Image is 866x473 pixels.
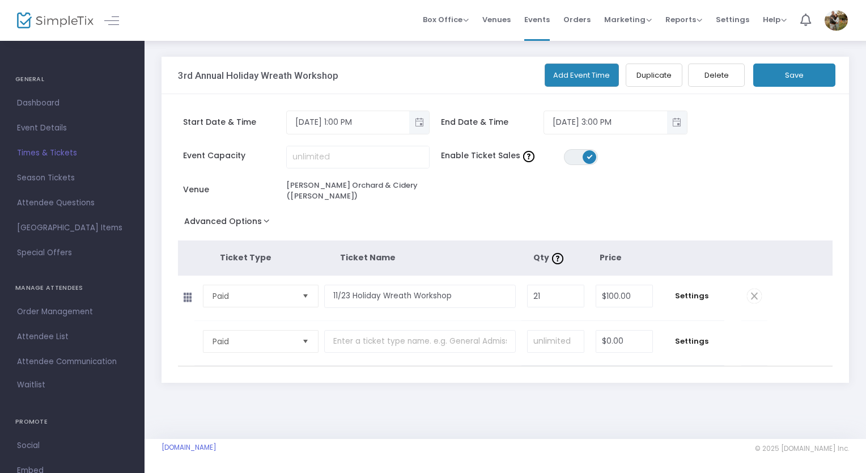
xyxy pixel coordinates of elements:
[763,14,787,25] span: Help
[604,14,652,25] span: Marketing
[15,411,129,433] h4: PROMOTE
[716,5,749,34] span: Settings
[664,290,718,302] span: Settings
[213,336,293,347] span: Paid
[664,336,718,347] span: Settings
[482,5,511,34] span: Venues
[17,221,128,235] span: [GEOGRAPHIC_DATA] Items
[533,252,566,263] span: Qty
[324,330,516,353] input: Enter a ticket type name. e.g. General Admission
[528,331,584,352] input: unlimited
[298,285,313,307] button: Select
[441,116,544,128] span: End Date & Time
[17,305,128,319] span: Order Management
[213,290,293,302] span: Paid
[688,64,745,87] button: Delete
[183,116,286,128] span: Start Date & Time
[755,444,849,453] span: © 2025 [DOMAIN_NAME] Inc.
[15,277,129,299] h4: MANAGE ATTENDEES
[183,150,286,162] span: Event Capacity
[423,14,469,25] span: Box Office
[665,14,702,25] span: Reports
[17,171,128,185] span: Season Tickets
[17,196,128,210] span: Attendee Questions
[287,146,430,168] input: unlimited
[563,5,591,34] span: Orders
[626,64,682,87] button: Duplicate
[17,96,128,111] span: Dashboard
[17,146,128,161] span: Times & Tickets
[596,285,653,307] input: Price
[17,121,128,136] span: Event Details
[524,5,550,34] span: Events
[544,113,667,132] input: Select date & time
[162,443,216,452] a: [DOMAIN_NAME]
[17,438,128,453] span: Social
[17,379,45,391] span: Waitlist
[287,113,410,132] input: Select date & time
[545,64,619,87] button: Add Event Time
[178,70,338,81] h3: 3rd Annual Holiday Wreath Workshop
[340,252,396,263] span: Ticket Name
[178,213,281,234] button: Advanced Options
[552,253,563,264] img: question-mark
[17,330,128,344] span: Attendee List
[667,111,687,134] button: Toggle popup
[286,180,430,202] div: [PERSON_NAME] Orchard & Cidery ([PERSON_NAME])
[324,285,516,308] input: Enter a ticket type name. e.g. General Admission
[15,68,129,91] h4: GENERAL
[220,252,271,263] span: Ticket Type
[523,151,534,162] img: question-mark
[596,331,653,352] input: Price
[409,111,429,134] button: Toggle popup
[298,331,313,352] button: Select
[600,252,622,263] span: Price
[753,64,835,87] button: Save
[17,246,128,260] span: Special Offers
[587,154,593,159] span: ON
[441,150,564,162] span: Enable Ticket Sales
[183,184,286,196] span: Venue
[17,354,128,369] span: Attendee Communication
